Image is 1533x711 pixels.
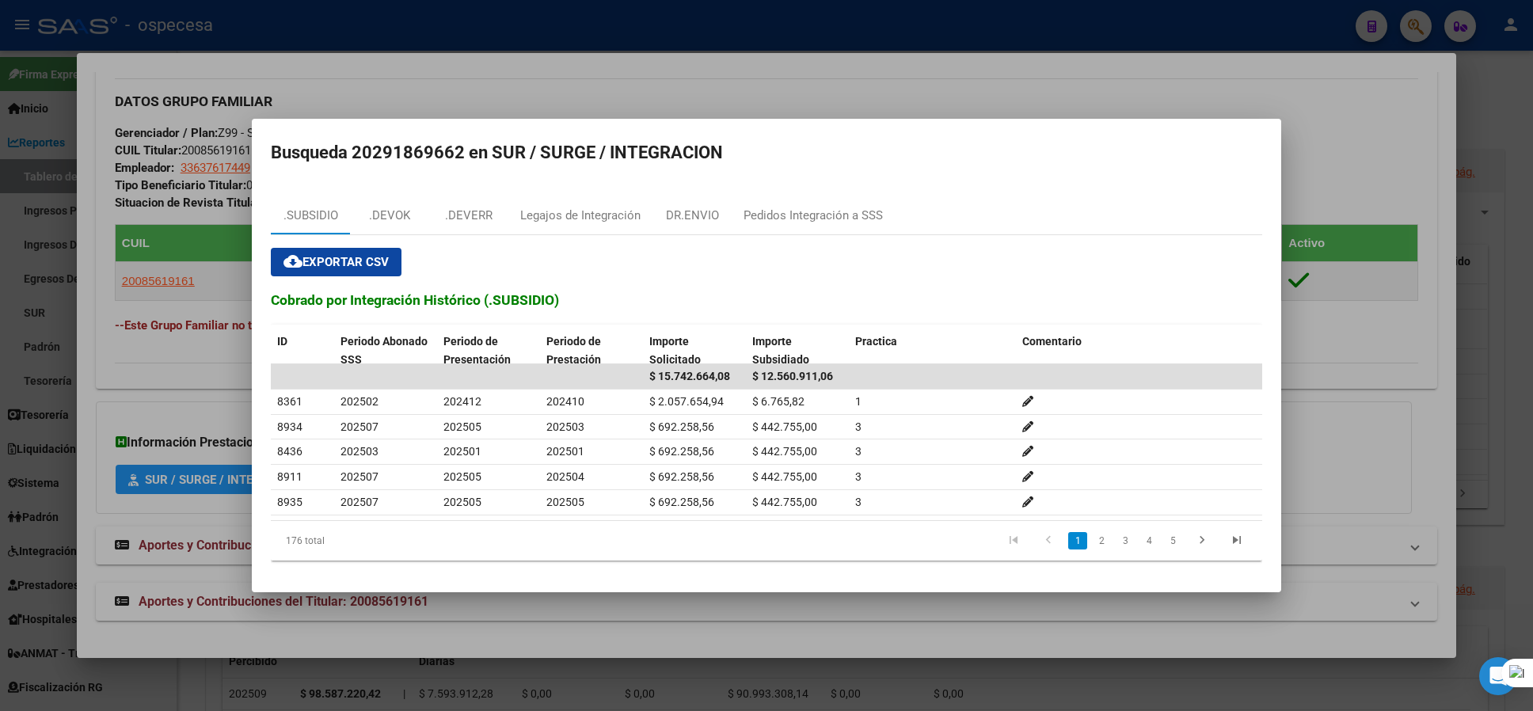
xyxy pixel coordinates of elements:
div: Legajos de Integración [520,207,641,225]
datatable-header-cell: Comentario [1016,325,1262,377]
li: page 3 [1113,527,1137,554]
li: page 4 [1137,527,1161,554]
datatable-header-cell: Importe Subsidiado [746,325,849,377]
li: page 1 [1066,527,1090,554]
span: 3 [855,470,862,483]
span: 8361 [277,395,302,408]
span: 8934 [277,420,302,433]
a: go to last page [1222,532,1252,549]
span: 1 [855,395,862,408]
a: 4 [1139,532,1158,549]
span: 202505 [443,420,481,433]
mat-icon: cloud_download [283,252,302,271]
span: 3 [855,445,862,458]
span: Periodo de Prestación [546,335,601,366]
div: .SUBSIDIO [283,207,338,225]
span: 202410 [546,395,584,408]
datatable-header-cell: Periodo de Prestación [540,325,643,377]
span: $ 692.258,56 [649,470,714,483]
datatable-header-cell: Periodo de Presentación [437,325,540,377]
span: 202502 [340,395,378,408]
span: $ 442.755,00 [752,445,817,458]
span: $ 692.258,56 [649,496,714,508]
li: page 2 [1090,527,1113,554]
a: 1 [1068,532,1087,549]
div: .DEVERR [445,207,493,225]
span: 202505 [443,496,481,508]
span: 202501 [546,445,584,458]
a: 3 [1116,532,1135,549]
span: $ 6.765,82 [752,395,805,408]
div: 176 total [271,521,466,561]
li: page 5 [1161,527,1185,554]
span: 202412 [443,395,481,408]
span: 3 [855,496,862,508]
span: $ 442.755,00 [752,420,817,433]
span: $ 12.560.911,06 [752,370,833,382]
span: Comentario [1022,335,1082,348]
span: 3 [855,420,862,433]
a: 2 [1092,532,1111,549]
span: 202503 [546,420,584,433]
a: go to previous page [1033,532,1063,549]
span: 202505 [546,496,584,508]
span: Exportar CSV [283,255,389,269]
div: Open Intercom Messenger [1479,657,1517,695]
div: .DEVOK [369,207,410,225]
span: Periodo de Presentación [443,335,511,366]
span: $ 2.057.654,94 [649,395,724,408]
span: Importe Subsidiado [752,335,809,366]
span: 202501 [443,445,481,458]
span: 202507 [340,496,378,508]
h2: Busqueda 20291869662 en SUR / SURGE / INTEGRACION [271,138,1262,168]
h3: Cobrado por Integración Histórico (.SUBSIDIO) [271,290,1262,310]
a: go to next page [1187,532,1217,549]
datatable-header-cell: Periodo Abonado SSS [334,325,437,377]
button: Exportar CSV [271,248,401,276]
span: Practica [855,335,897,348]
datatable-header-cell: Importe Solicitado [643,325,746,377]
span: 8935 [277,496,302,508]
a: 5 [1163,532,1182,549]
span: 202507 [340,420,378,433]
div: Pedidos Integración a SSS [744,207,883,225]
span: 8911 [277,470,302,483]
span: $ 692.258,56 [649,420,714,433]
datatable-header-cell: Practica [849,325,1016,377]
span: 202507 [340,470,378,483]
span: ID [277,335,287,348]
span: 8436 [277,445,302,458]
span: Periodo Abonado SSS [340,335,428,366]
span: $ 692.258,56 [649,445,714,458]
span: $ 442.755,00 [752,470,817,483]
a: go to first page [999,532,1029,549]
span: $ 15.742.664,08 [649,370,730,382]
span: 202505 [443,470,481,483]
datatable-header-cell: ID [271,325,334,377]
span: 202504 [546,470,584,483]
span: $ 442.755,00 [752,496,817,508]
span: 202503 [340,445,378,458]
span: Importe Solicitado [649,335,701,366]
div: DR.ENVIO [666,207,719,225]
